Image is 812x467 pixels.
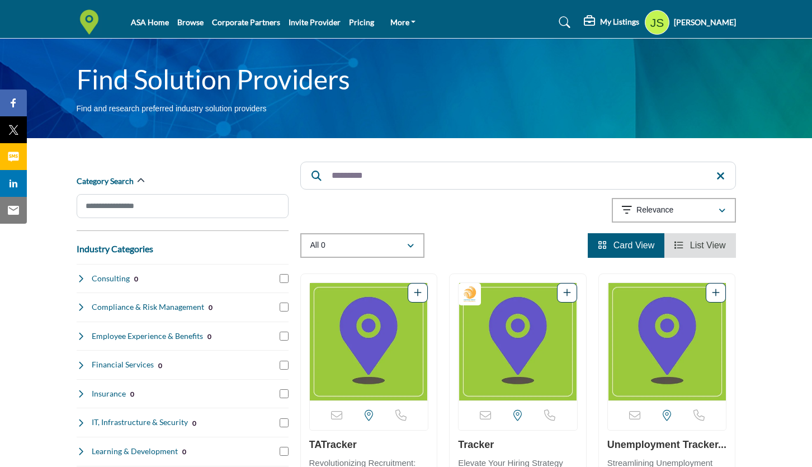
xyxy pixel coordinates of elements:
[608,283,726,400] img: Unemployment Tracker
[636,205,673,216] p: Relevance
[280,303,289,312] input: Select Compliance & Risk Management checkbox
[300,162,736,190] input: Search
[209,304,213,312] b: 0
[77,242,153,256] button: Industry Categories
[280,389,289,398] input: Select Insurance checkbox
[192,419,196,427] b: 0
[207,331,211,341] div: 0 Results For Employee Experience & Benefits
[131,17,169,27] a: ASA Home
[674,17,736,28] h5: [PERSON_NAME]
[563,288,571,298] a: Add To List
[607,439,727,451] h3: Unemployment Tracker
[77,103,267,115] p: Find and research preferred industry solution providers
[182,446,186,456] div: 0 Results For Learning & Development
[182,448,186,456] b: 0
[310,283,428,400] a: Open Listing in new tab
[598,240,654,250] a: View Card
[310,240,325,251] p: All 0
[607,439,726,450] a: Unemployment Tracker...
[383,15,424,30] a: More
[280,361,289,370] input: Select Financial Services checkbox
[209,302,213,312] div: 0 Results For Compliance & Risk Management
[645,10,669,35] button: Show hide supplier dropdown
[613,240,655,250] span: Card View
[92,417,188,428] h4: IT, Infrastructure & Security: Technology infrastructure, cybersecurity, and IT support services ...
[77,194,289,218] input: Search Category
[280,418,289,427] input: Select IT, Infrastructure & Security checkbox
[612,198,736,223] button: Relevance
[280,332,289,341] input: Select Employee Experience & Benefits checkbox
[600,17,639,27] h5: My Listings
[310,283,428,400] img: TATracker
[588,233,664,258] li: Card View
[158,360,162,370] div: 0 Results For Financial Services
[130,389,134,399] div: 0 Results For Insurance
[77,62,350,97] h1: Find Solution Providers
[158,362,162,370] b: 0
[92,301,204,313] h4: Compliance & Risk Management: Services to ensure staffing companies meet regulatory requirements ...
[584,16,639,29] div: My Listings
[458,439,494,450] a: Tracker
[300,233,424,258] button: All 0
[92,273,130,284] h4: Consulting: Strategic advisory services to help staffing firms optimize operations and grow their...
[77,10,107,35] img: Site Logo
[92,446,178,457] h4: Learning & Development: Training programs and educational resources to enhance staffing professio...
[309,439,357,450] a: TATracker
[459,283,577,400] img: Tracker
[414,288,422,298] a: Add To List
[712,288,720,298] a: Add To List
[608,283,726,400] a: Open Listing in new tab
[192,418,196,428] div: 0 Results For IT, Infrastructure & Security
[280,274,289,283] input: Select Consulting checkbox
[130,390,134,398] b: 0
[674,240,725,250] a: View List
[690,240,726,250] span: List View
[349,17,374,27] a: Pricing
[177,17,204,27] a: Browse
[207,333,211,341] b: 0
[134,273,138,284] div: 0 Results For Consulting
[92,359,154,370] h4: Financial Services: Banking, accounting, and financial planning services tailored for staffing co...
[134,275,138,283] b: 0
[92,388,126,399] h4: Insurance: Specialized insurance coverage including professional liability and workers' compensat...
[77,176,134,187] h2: Category Search
[548,13,578,31] a: Search
[458,439,578,451] h3: Tracker
[459,283,577,400] a: Open Listing in new tab
[280,447,289,456] input: Select Learning & Development checkbox
[212,17,280,27] a: Corporate Partners
[664,233,735,258] li: List View
[461,286,478,303] img: 2025 Staffing World Exhibitors Badge Icon
[92,331,203,342] h4: Employee Experience & Benefits: Solutions for enhancing workplace culture, employee satisfaction,...
[289,17,341,27] a: Invite Provider
[309,439,429,451] h3: TATracker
